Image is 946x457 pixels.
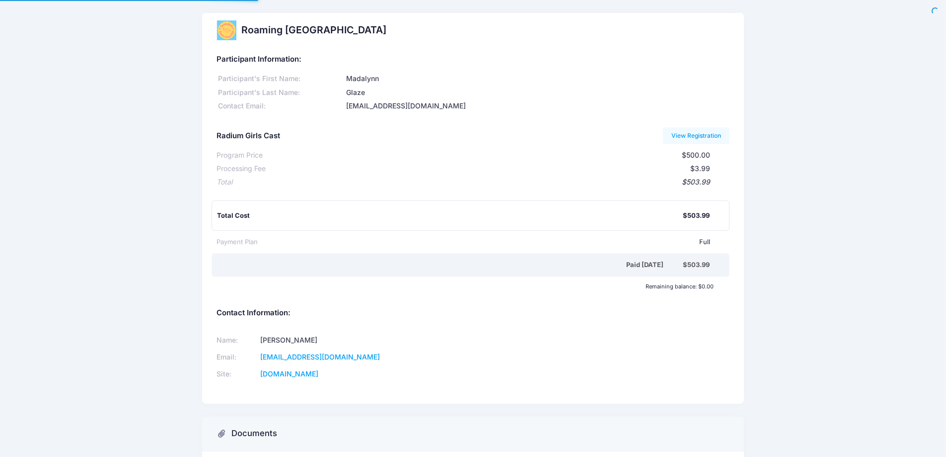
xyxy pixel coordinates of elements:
td: [PERSON_NAME] [257,332,460,349]
div: Program Price [217,150,263,161]
div: Paid [DATE] [218,260,683,270]
h3: Documents [231,429,277,439]
h5: Contact Information: [217,309,729,318]
div: Contact Email: [217,101,345,111]
div: $503.99 [232,177,710,187]
div: $503.99 [683,260,710,270]
h5: Radium Girls Cast [217,132,280,141]
div: Total [217,177,232,187]
td: Email: [217,349,257,366]
td: Site: [217,366,257,383]
div: Madalynn [345,74,729,84]
div: Remaining balance: $0.00 [212,283,718,289]
div: Glaze [345,88,729,98]
a: View Registration [663,127,730,144]
div: Participant's First Name: [217,74,345,84]
div: Payment Plan [217,237,258,247]
h5: Participant Information: [217,55,729,64]
a: [DOMAIN_NAME] [260,369,318,378]
a: [EMAIL_ADDRESS][DOMAIN_NAME] [260,353,380,361]
div: Processing Fee [217,164,266,174]
div: Full [258,237,710,247]
div: Total Cost [217,211,683,221]
span: $500.00 [682,151,710,159]
div: $3.99 [266,164,710,174]
td: Name: [217,332,257,349]
div: Participant's Last Name: [217,88,345,98]
div: [EMAIL_ADDRESS][DOMAIN_NAME] [345,101,729,111]
h2: Roaming [GEOGRAPHIC_DATA] [241,24,386,36]
div: $503.99 [683,211,710,221]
